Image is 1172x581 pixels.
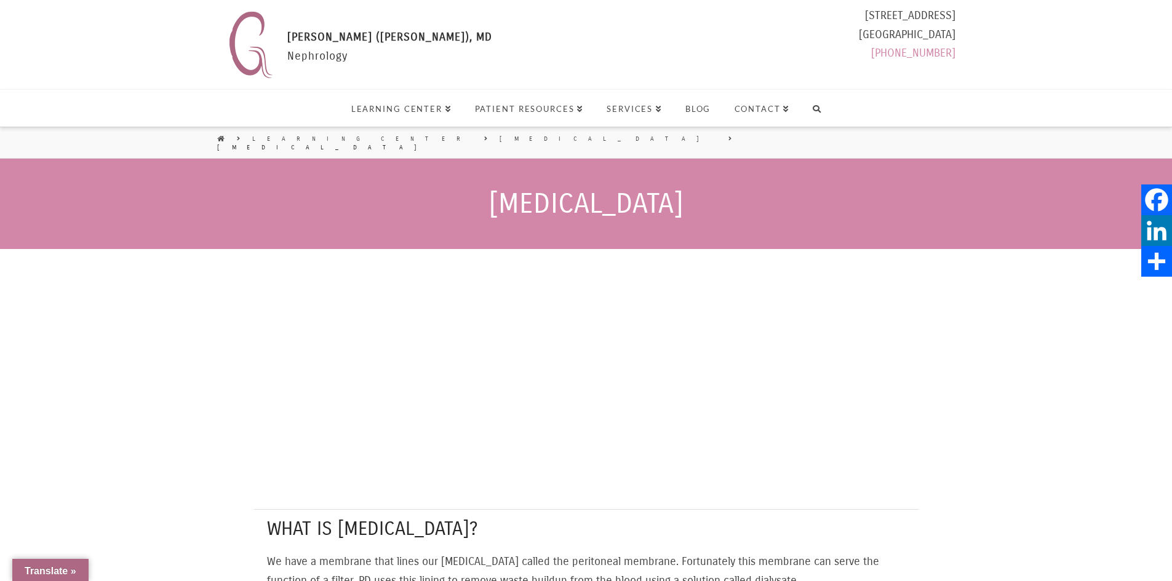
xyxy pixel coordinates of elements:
[500,135,716,143] a: [MEDICAL_DATA]
[685,105,711,113] span: Blog
[25,566,76,576] span: Translate »
[287,28,492,83] div: Nephrology
[463,90,595,127] a: Patient Resources
[594,90,673,127] a: Services
[673,90,722,127] a: Blog
[722,90,801,127] a: Contact
[351,105,452,113] span: Learning Center
[339,90,463,127] a: Learning Center
[475,105,583,113] span: Patient Resources
[871,46,955,60] a: [PHONE_NUMBER]
[859,6,955,68] div: [STREET_ADDRESS] [GEOGRAPHIC_DATA]
[1141,215,1172,246] a: LinkedIn
[267,516,905,542] h4: What is [MEDICAL_DATA]?
[287,30,492,44] span: [PERSON_NAME] ([PERSON_NAME]), MD
[252,135,472,143] a: Learning Center
[223,6,278,83] img: Nephrology
[217,143,434,152] a: [MEDICAL_DATA]
[735,105,790,113] span: Contact
[607,105,662,113] span: Services
[1141,184,1172,215] a: Facebook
